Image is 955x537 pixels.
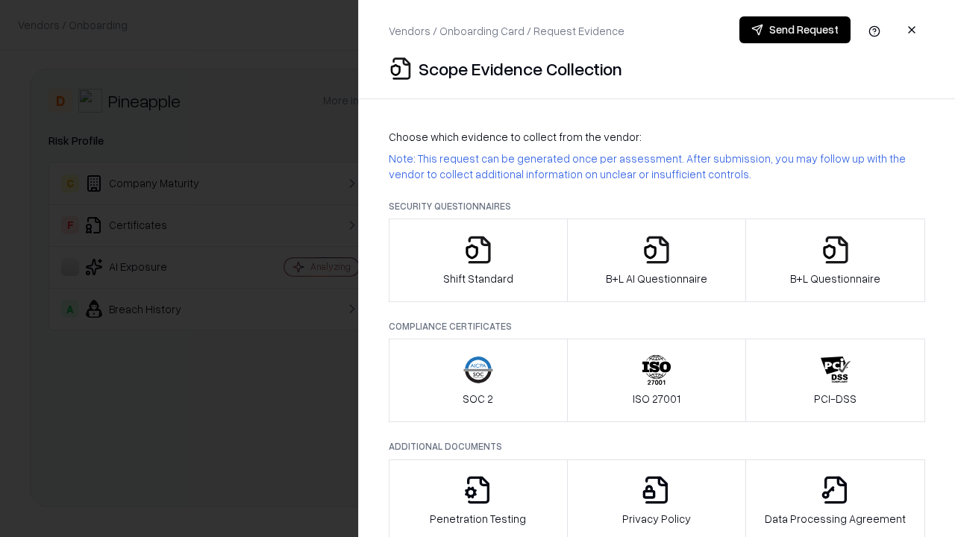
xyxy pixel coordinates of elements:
button: PCI-DSS [745,339,925,422]
button: B+L Questionnaire [745,219,925,302]
p: ISO 27001 [633,391,680,406]
button: ISO 27001 [567,339,747,422]
p: Security Questionnaires [389,200,925,213]
button: Send Request [739,16,851,43]
p: Shift Standard [443,271,513,286]
button: B+L AI Questionnaire [567,219,747,302]
p: B+L Questionnaire [790,271,880,286]
p: Choose which evidence to collect from the vendor: [389,129,925,145]
p: Additional Documents [389,440,925,453]
p: SOC 2 [463,391,493,406]
button: SOC 2 [389,339,568,422]
p: Penetration Testing [430,511,526,527]
p: Note: This request can be generated once per assessment. After submission, you may follow up with... [389,151,925,182]
p: B+L AI Questionnaire [606,271,707,286]
p: Privacy Policy [622,511,691,527]
p: Data Processing Agreement [765,511,906,527]
p: Vendors / Onboarding Card / Request Evidence [389,23,624,39]
p: Compliance Certificates [389,320,925,333]
p: PCI-DSS [814,391,857,406]
button: Shift Standard [389,219,568,302]
p: Scope Evidence Collection [419,57,622,81]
